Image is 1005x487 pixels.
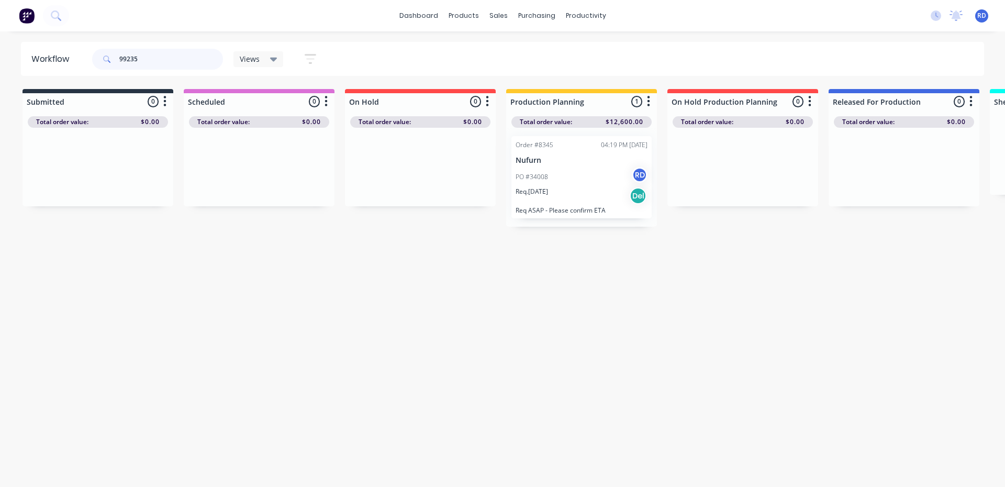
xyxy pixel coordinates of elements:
div: products [443,8,484,24]
span: $12,600.00 [606,117,643,127]
div: purchasing [513,8,561,24]
p: Nufurn [516,156,647,165]
p: Req. [DATE] [516,187,548,196]
span: Total order value: [197,117,250,127]
span: Total order value: [359,117,411,127]
div: Workflow [31,53,74,65]
span: Views [240,53,260,64]
div: 04:19 PM [DATE] [601,140,647,150]
span: $0.00 [141,117,160,127]
p: Req ASAP - Please confirm ETA [516,206,647,214]
img: Factory [19,8,35,24]
span: $0.00 [947,117,966,127]
span: RD [977,11,986,20]
span: Total order value: [842,117,895,127]
div: sales [484,8,513,24]
span: $0.00 [463,117,482,127]
span: Total order value: [36,117,88,127]
span: Total order value: [681,117,733,127]
span: $0.00 [302,117,321,127]
div: Del [630,187,646,204]
div: productivity [561,8,611,24]
span: Total order value: [520,117,572,127]
p: PO #34008 [516,172,548,182]
div: Order #834504:19 PM [DATE]NufurnPO #34008RDReq.[DATE]DelReq ASAP - Please confirm ETA [511,136,652,218]
div: RD [632,167,647,183]
span: $0.00 [786,117,805,127]
div: Order #8345 [516,140,553,150]
input: Search for orders... [119,49,223,70]
a: dashboard [394,8,443,24]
